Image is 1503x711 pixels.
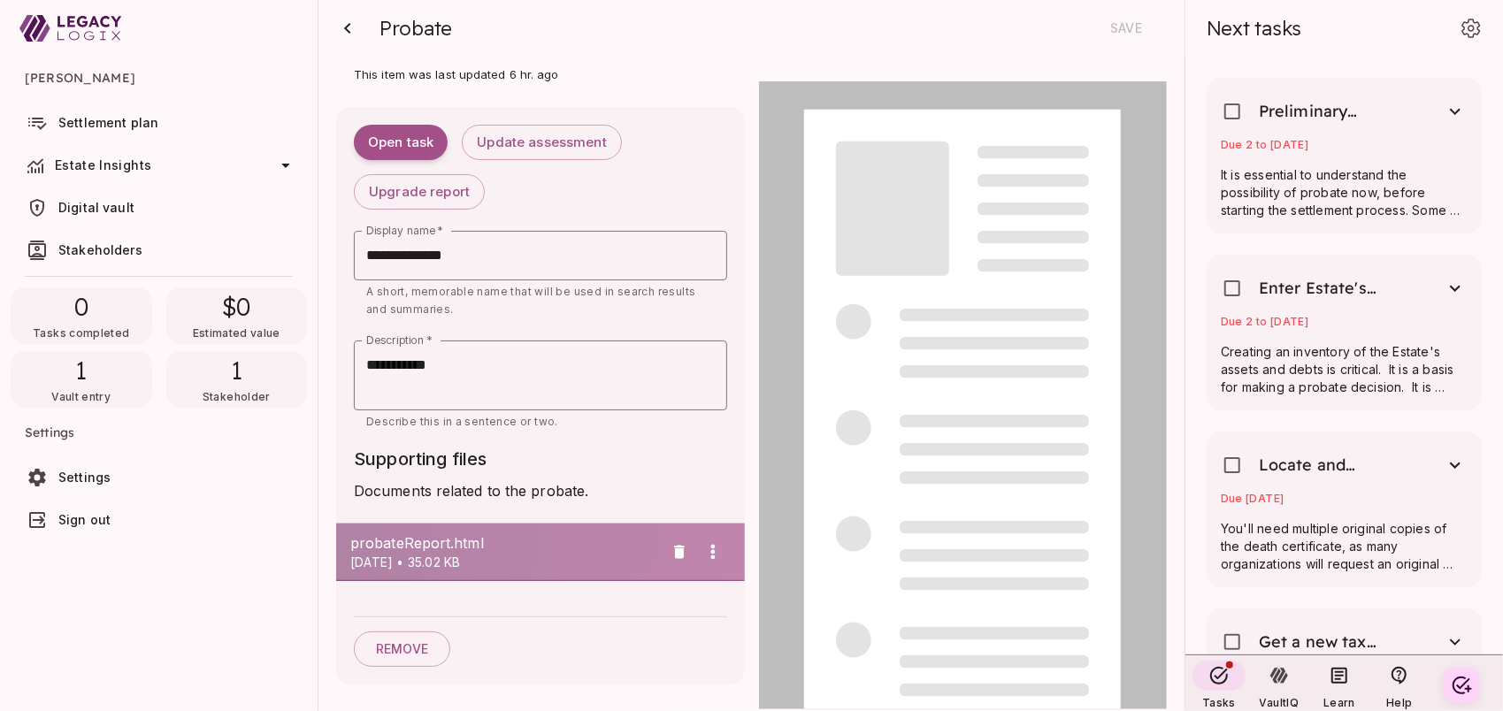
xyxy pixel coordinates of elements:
[1221,492,1284,505] span: Due [DATE]
[1221,520,1468,573] p: You'll need multiple original copies of the death certificate, as many organizations will request...
[1221,166,1468,219] p: It is essential to understand the possibility of probate now, before starting the settlement proc...
[1444,668,1479,703] button: Create your first task
[58,115,158,130] span: Settlement plan
[663,536,695,568] button: Remove
[1259,101,1390,122] span: Preliminary probate assessment
[366,285,699,316] span: A short, memorable name that will be used in search results and summaries.
[58,200,134,215] span: Digital vault
[1221,315,1308,328] span: Due 2 to [DATE]
[376,641,428,657] span: Remove
[1323,696,1355,709] span: Learn
[1386,696,1412,709] span: Help
[25,411,293,454] span: Settings
[1260,696,1299,709] span: VaultIQ
[1221,138,1308,151] span: Due 2 to [DATE]
[223,291,251,323] span: $0
[33,326,129,340] span: Tasks completed
[354,448,487,470] span: Supporting files
[1259,455,1390,476] span: Locate and upload the deceased’s death certificate
[74,291,88,323] span: 0
[462,125,622,160] button: Update assessment
[350,532,663,554] span: probateReport.html
[336,524,745,580] div: probateReport.html[DATE] • 35.02 KB
[75,355,87,386] span: 1
[366,223,443,238] label: Display name
[58,242,142,257] span: Stakeholders
[477,134,607,151] span: Update assessment
[350,554,663,571] p: [DATE] • 35.02 KB
[368,134,433,151] span: Open task
[1259,631,1390,653] span: Get a new tax ID for the Estate
[1202,696,1236,709] span: Tasks
[1221,343,1468,396] p: Creating an inventory of the Estate's assets and debts is critical. It is a basis for making a pr...
[231,355,242,386] span: 1
[58,512,111,527] span: Sign out
[354,125,448,160] button: Open task
[58,470,111,485] span: Settings
[203,390,271,403] span: Stakeholder
[354,631,450,667] button: Remove
[51,390,111,403] span: Vault entry
[366,415,558,428] span: Describe this in a sentence or two.
[193,326,280,340] span: Estimated value
[369,184,470,201] span: Upgrade report
[1207,16,1302,41] span: Next tasks
[380,16,452,41] span: Probate
[55,157,151,172] span: Estate Insights
[1259,278,1390,299] span: Enter Estate's Asset and Debts
[366,333,433,348] label: Description
[25,57,293,99] span: [PERSON_NAME]
[354,174,485,210] button: Upgrade report
[354,482,588,500] span: Documents related to the probate.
